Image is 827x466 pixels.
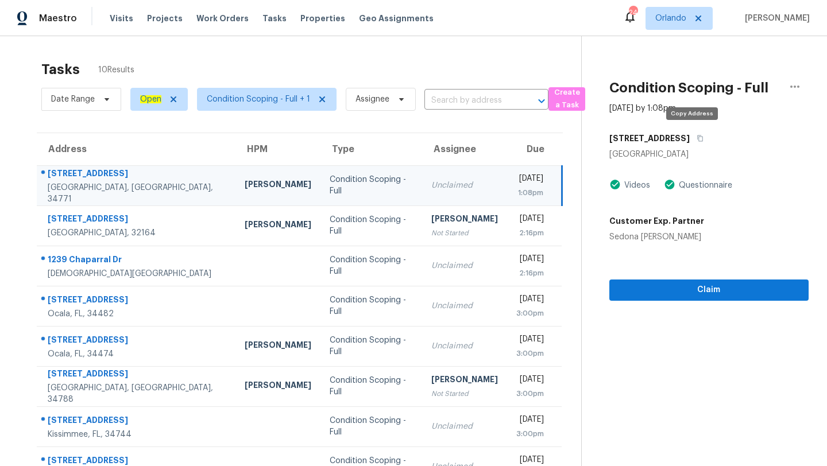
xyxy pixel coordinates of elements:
[39,13,77,24] span: Maestro
[431,340,498,352] div: Unclaimed
[516,333,544,348] div: [DATE]
[48,368,226,382] div: [STREET_ADDRESS]
[516,253,544,267] div: [DATE]
[245,339,311,354] div: [PERSON_NAME]
[245,178,311,193] div: [PERSON_NAME]
[330,335,413,358] div: Condition Scoping - Full
[330,415,413,438] div: Condition Scoping - Full
[245,379,311,394] div: [PERSON_NAME]
[48,348,226,360] div: Ocala, FL, 34474
[507,133,562,165] th: Due
[664,178,675,191] img: Artifact Present Icon
[320,133,422,165] th: Type
[48,182,226,205] div: [GEOGRAPHIC_DATA], [GEOGRAPHIC_DATA], 34771
[48,308,226,320] div: Ocala, FL, 34482
[629,7,637,18] div: 24
[431,180,498,191] div: Unclaimed
[431,388,498,399] div: Not Started
[554,86,579,112] span: Create a Task
[609,82,768,94] h2: Condition Scoping - Full
[609,279,809,301] button: Claim
[235,133,320,165] th: HPM
[740,13,810,24] span: [PERSON_NAME]
[609,133,690,144] h5: [STREET_ADDRESS]
[431,227,498,239] div: Not Started
[609,231,704,243] div: Sedona [PERSON_NAME]
[431,300,498,312] div: Unclaimed
[675,180,732,191] div: Questionnaire
[516,428,544,440] div: 3:00pm
[196,13,249,24] span: Work Orders
[431,213,498,227] div: [PERSON_NAME]
[516,187,543,199] div: 1:08pm
[516,173,543,187] div: [DATE]
[245,219,311,233] div: [PERSON_NAME]
[516,267,544,279] div: 2:16pm
[431,421,498,432] div: Unclaimed
[330,375,413,398] div: Condition Scoping - Full
[609,103,676,114] div: [DATE] by 1:08pm
[330,254,413,277] div: Condition Scoping - Full
[207,94,310,105] span: Condition Scoping - Full + 1
[48,382,226,405] div: [GEOGRAPHIC_DATA], [GEOGRAPHIC_DATA], 34788
[516,374,544,388] div: [DATE]
[619,283,799,297] span: Claim
[609,149,809,160] div: [GEOGRAPHIC_DATA]
[609,178,621,191] img: Artifact Present Icon
[48,268,226,279] div: [DEMOGRAPHIC_DATA][GEOGRAPHIC_DATA]
[431,374,498,388] div: [PERSON_NAME]
[41,64,80,75] h2: Tasks
[48,429,226,440] div: Kissimmee, FL, 34744
[621,180,650,191] div: Videos
[548,87,585,111] button: Create a Task
[424,92,516,110] input: Search by address
[330,214,413,237] div: Condition Scoping - Full
[51,94,95,105] span: Date Range
[262,14,287,22] span: Tasks
[140,95,161,103] ah_el_jm_1744035306855: Open
[516,293,544,308] div: [DATE]
[147,13,183,24] span: Projects
[516,414,544,428] div: [DATE]
[48,334,226,348] div: [STREET_ADDRESS]
[330,294,413,317] div: Condition Scoping - Full
[422,133,507,165] th: Assignee
[516,308,544,319] div: 3:00pm
[516,388,544,399] div: 3:00pm
[48,254,226,268] div: 1239 Chaparral Dr
[655,13,686,24] span: Orlando
[48,213,226,227] div: [STREET_ADDRESS]
[516,348,544,359] div: 3:00pm
[48,414,226,429] div: [STREET_ADDRESS]
[110,13,133,24] span: Visits
[516,227,544,239] div: 2:16pm
[330,174,413,197] div: Condition Scoping - Full
[516,213,544,227] div: [DATE]
[98,64,134,76] span: 10 Results
[431,260,498,271] div: Unclaimed
[609,215,704,227] h5: Customer Exp. Partner
[48,227,226,239] div: [GEOGRAPHIC_DATA], 32164
[48,168,226,182] div: [STREET_ADDRESS]
[355,94,389,105] span: Assignee
[48,294,226,308] div: [STREET_ADDRESS]
[534,93,550,109] button: Open
[37,133,235,165] th: Address
[300,13,345,24] span: Properties
[359,13,434,24] span: Geo Assignments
